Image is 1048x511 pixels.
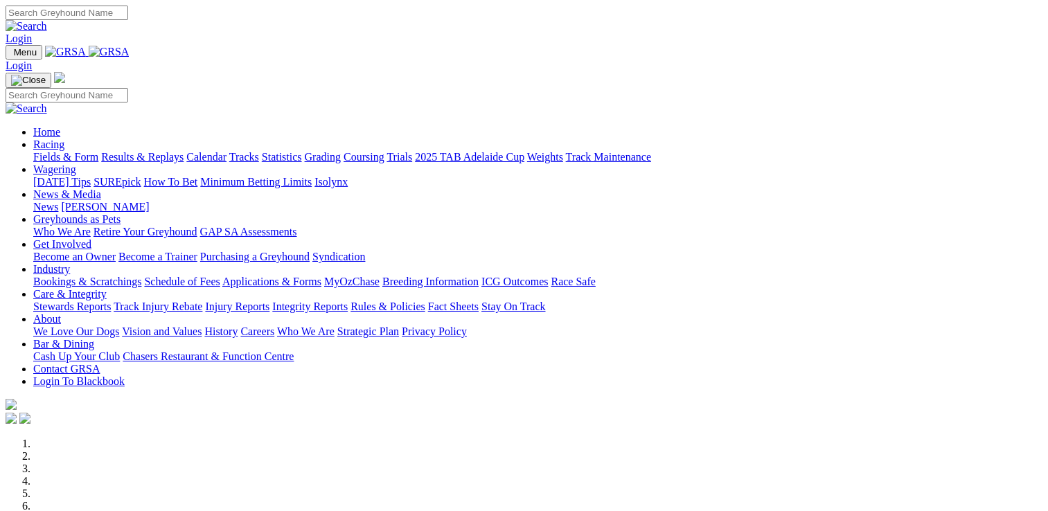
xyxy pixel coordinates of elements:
[314,176,348,188] a: Isolynx
[387,151,412,163] a: Trials
[229,151,259,163] a: Tracks
[481,276,548,287] a: ICG Outcomes
[33,288,107,300] a: Care & Integrity
[61,201,149,213] a: [PERSON_NAME]
[19,413,30,424] img: twitter.svg
[33,201,58,213] a: News
[6,20,47,33] img: Search
[33,276,1042,288] div: Industry
[144,176,198,188] a: How To Bet
[33,126,60,138] a: Home
[262,151,302,163] a: Statistics
[114,301,202,312] a: Track Injury Rebate
[33,313,61,325] a: About
[200,251,310,262] a: Purchasing a Greyhound
[33,201,1042,213] div: News & Media
[305,151,341,163] a: Grading
[33,251,116,262] a: Become an Owner
[205,301,269,312] a: Injury Reports
[33,363,100,375] a: Contact GRSA
[566,151,651,163] a: Track Maintenance
[324,276,380,287] a: MyOzChase
[382,276,479,287] a: Breeding Information
[240,325,274,337] a: Careers
[6,6,128,20] input: Search
[33,238,91,250] a: Get Involved
[33,325,1042,338] div: About
[33,350,120,362] a: Cash Up Your Club
[551,276,595,287] a: Race Safe
[123,350,294,362] a: Chasers Restaurant & Function Centre
[33,301,1042,313] div: Care & Integrity
[6,45,42,60] button: Toggle navigation
[33,163,76,175] a: Wagering
[415,151,524,163] a: 2025 TAB Adelaide Cup
[428,301,479,312] a: Fact Sheets
[6,33,32,44] a: Login
[33,213,121,225] a: Greyhounds as Pets
[33,151,98,163] a: Fields & Form
[122,325,202,337] a: Vision and Values
[33,325,119,337] a: We Love Our Dogs
[527,151,563,163] a: Weights
[222,276,321,287] a: Applications & Forms
[337,325,399,337] a: Strategic Plan
[6,413,17,424] img: facebook.svg
[33,188,101,200] a: News & Media
[118,251,197,262] a: Become a Trainer
[33,301,111,312] a: Stewards Reports
[6,88,128,102] input: Search
[481,301,545,312] a: Stay On Track
[200,226,297,237] a: GAP SA Assessments
[6,399,17,410] img: logo-grsa-white.png
[33,375,125,387] a: Login To Blackbook
[272,301,348,312] a: Integrity Reports
[33,176,91,188] a: [DATE] Tips
[6,60,32,71] a: Login
[350,301,425,312] a: Rules & Policies
[94,176,141,188] a: SUREpick
[186,151,227,163] a: Calendar
[277,325,335,337] a: Who We Are
[33,176,1042,188] div: Wagering
[204,325,238,337] a: History
[33,263,70,275] a: Industry
[33,251,1042,263] div: Get Involved
[33,276,141,287] a: Bookings & Scratchings
[33,226,1042,238] div: Greyhounds as Pets
[344,151,384,163] a: Coursing
[101,151,184,163] a: Results & Replays
[54,72,65,83] img: logo-grsa-white.png
[402,325,467,337] a: Privacy Policy
[144,276,220,287] a: Schedule of Fees
[6,102,47,115] img: Search
[33,151,1042,163] div: Racing
[312,251,365,262] a: Syndication
[33,226,91,237] a: Who We Are
[200,176,312,188] a: Minimum Betting Limits
[14,47,37,57] span: Menu
[33,138,64,150] a: Racing
[94,226,197,237] a: Retire Your Greyhound
[33,350,1042,363] div: Bar & Dining
[89,46,130,58] img: GRSA
[33,338,94,350] a: Bar & Dining
[45,46,86,58] img: GRSA
[6,73,51,88] button: Toggle navigation
[11,75,46,86] img: Close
